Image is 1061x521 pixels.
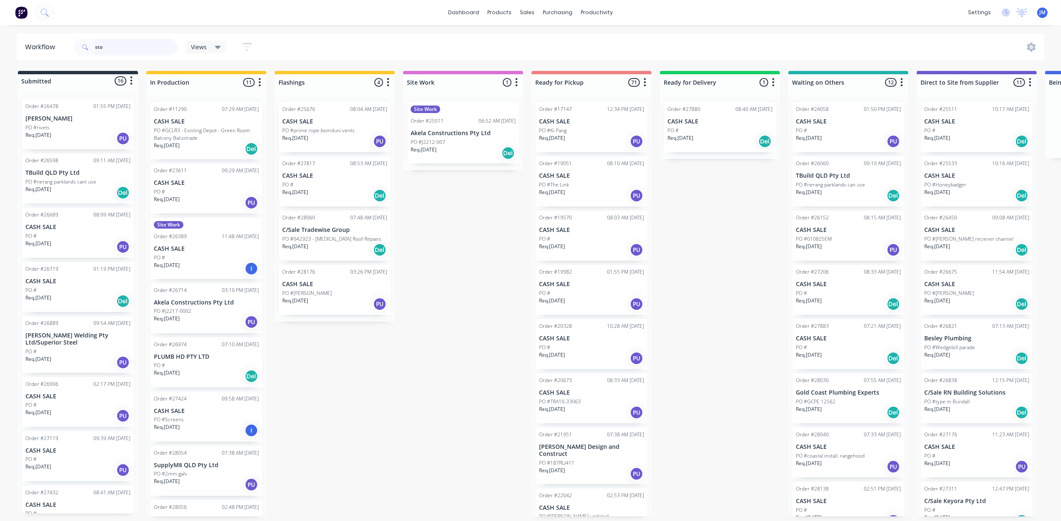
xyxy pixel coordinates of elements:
p: CASH SALE [154,245,259,252]
div: 03:26 PM [DATE] [350,268,387,276]
div: Site WorkOrder #2501106:52 AM [DATE]Akela Constructions Pty LtdPO #J2212-007Req.[DATE]Del [407,102,519,164]
div: Order #2742409:58 AM [DATE]CASH SALEPO #ScreensReq.[DATE]I [150,392,262,442]
p: Req. [DATE] [924,405,950,413]
div: PU [245,478,258,491]
div: Order #28054 [154,449,187,457]
p: CASH SALE [796,335,901,342]
div: Order #2805407:38 AM [DATE]SupplyM8 QLD Pty LtdPO #2mm galvReq.[DATE]PU [150,446,262,496]
div: 12:15 PM [DATE] [992,377,1029,384]
div: Order #2803007:55 AM [DATE]Gold Coast Plumbing ExpertsPO #GCPE 12562Req.[DATE]Del [793,373,904,423]
p: PO #[PERSON_NAME] reciever channel [924,235,1013,243]
div: Order #28060 [282,214,315,221]
p: PO # [539,235,550,243]
div: PU [373,135,386,148]
div: PU [630,135,643,148]
div: Del [373,189,386,202]
div: 12:47 PM [DATE] [992,485,1029,493]
div: Order #28040 [796,431,829,438]
div: 08:15 AM [DATE] [864,214,901,221]
p: Req. [DATE] [924,134,950,142]
div: Order #2711909:39 AM [DATE]CASH SALEPO #Req.[DATE]PU [22,431,134,481]
div: Order #1129007:29 AM [DATE]CASH SALEPO #GCLR3 - Existing Depot - Green Room Balcony BalustradeReq... [150,102,262,159]
p: PO #042923 - [MEDICAL_DATA] Roof Repairs [282,235,381,243]
div: Del [887,406,900,419]
div: Order #26821 [924,322,957,330]
div: Del [887,297,900,311]
div: PU [887,460,900,473]
div: Order #17147 [539,106,572,113]
p: Req. [DATE] [25,463,51,471]
p: CASH SALE [282,172,387,179]
div: PU [116,240,130,254]
p: Req. [DATE] [154,262,180,269]
p: CASH SALE [924,172,1029,179]
div: Del [373,243,386,257]
div: Del [245,370,258,383]
div: Del [887,352,900,365]
div: Order #2647801:55 PM [DATE][PERSON_NAME]PO #rivetsReq.[DATE]PU [22,99,134,149]
div: Order #2032810:28 AM [DATE]CASH SALEPO #Req.[DATE]PU [536,319,647,369]
p: CASH SALE [539,389,644,396]
p: PO # [25,348,37,355]
div: 08:03 AM [DATE] [607,214,644,221]
p: Req. [DATE] [796,351,822,359]
div: Order #2682107:13 AM [DATE]Besley PlumbingPO #Wedgebill paradeReq.[DATE]Del [921,319,1033,369]
p: PO #187RU411 [539,459,574,467]
div: 12:34 PM [DATE] [607,106,644,113]
p: SupplyM8 QLD Pty Ltd [154,462,259,469]
p: PO #prime rope bomduni vents [282,127,355,134]
div: Order #27883 [796,322,829,330]
p: Req. [DATE] [154,478,180,485]
p: Req. [DATE] [924,297,950,305]
p: PO #GCPE 12562 [796,398,835,405]
p: CASH SALE [796,118,901,125]
div: Order #26060 [796,160,829,167]
div: Order #23611 [154,167,187,174]
div: Order #26450 [924,214,957,221]
div: 11:48 AM [DATE] [222,233,259,240]
div: Site Work [154,221,183,229]
div: 09:54 AM [DATE] [93,320,130,327]
div: Order #26689 [25,211,58,219]
p: Req. [DATE] [539,467,565,474]
p: PO # [25,287,37,294]
div: Order #21951 [539,431,572,438]
p: Req. [DATE] [924,243,950,250]
p: CASH SALE [282,281,387,288]
p: Req. [DATE] [796,460,822,467]
div: Del [887,189,900,202]
p: Req. [DATE] [25,131,51,139]
p: Gold Coast Plumbing Experts [796,389,901,396]
div: PU [245,196,258,209]
div: PU [116,132,130,145]
p: [PERSON_NAME] Welding Pty Ltd/Superior Steel [25,332,130,346]
p: C/Sale Tradewise Group [282,227,387,234]
div: 09:39 AM [DATE] [93,435,130,442]
p: PO #Ki Pang [539,127,567,134]
div: Order #19570 [539,214,572,221]
p: PO #[PERSON_NAME] [924,289,974,297]
p: PO # [154,362,165,369]
div: 02:17 PM [DATE] [93,380,130,388]
div: Order #26889 [25,320,58,327]
div: 08:53 AM [DATE] [350,160,387,167]
div: Del [502,146,515,160]
p: TBuild QLD Pty Ltd [25,169,130,176]
p: CASH SALE [154,179,259,186]
p: CASH SALE [539,335,644,342]
div: 07:21 AM [DATE] [864,322,901,330]
div: 07:48 AM [DATE] [350,214,387,221]
p: CASH SALE [539,172,644,179]
p: Req. [DATE] [667,134,693,142]
p: PO # [796,289,807,297]
p: CASH SALE [924,281,1029,288]
div: 01:19 PM [DATE] [93,265,130,273]
div: 07:10 AM [DATE] [222,341,259,348]
p: C/Sale RN Building Solutions [924,389,1029,396]
div: Order #2806007:48 AM [DATE]C/Sale Tradewise GroupPO #042923 - [MEDICAL_DATA] Roof RepairsReq.[DAT... [279,211,391,261]
div: Order #1714712:34 PM [DATE]CASH SALEPO #Ki PangReq.[DATE]PU [536,102,647,152]
div: 01:50 PM [DATE] [864,106,901,113]
p: Req. [DATE] [539,405,565,413]
p: Req. [DATE] [154,315,180,322]
div: 02:51 PM [DATE] [864,485,901,493]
